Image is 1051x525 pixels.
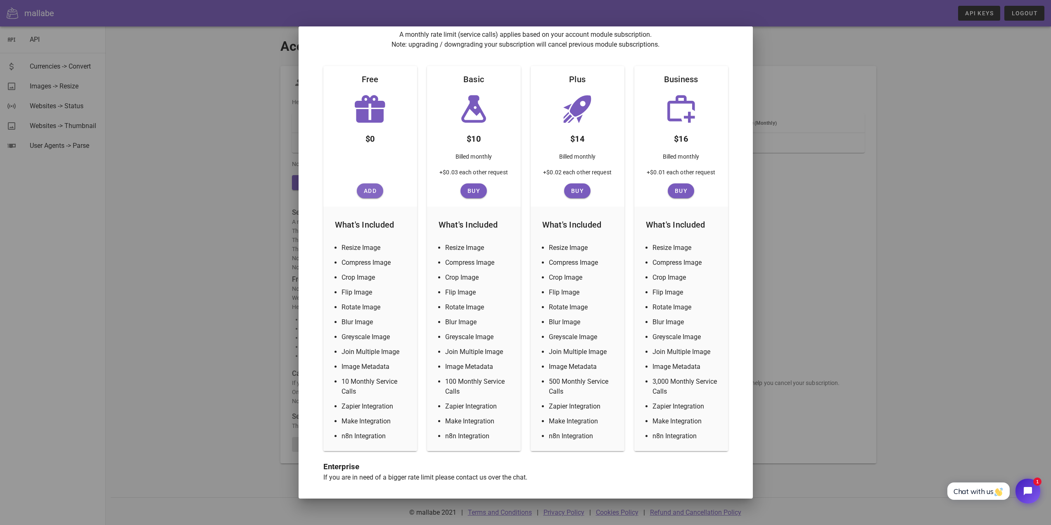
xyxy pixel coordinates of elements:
[652,332,720,342] li: Greyscale Image
[657,66,705,93] div: Business
[449,149,498,168] div: Billed monthly
[652,258,720,268] li: Compress Image
[342,287,409,297] li: Flip Image
[445,377,512,397] li: 100 Monthly Service Calls
[536,211,619,238] div: What's Included
[652,377,720,397] li: 3,000 Monthly Service Calls
[652,243,720,253] li: Resize Image
[549,287,616,297] li: Flip Image
[445,243,512,253] li: Resize Image
[342,302,409,312] li: Rotate Image
[549,258,616,268] li: Compress Image
[652,273,720,283] li: Crop Image
[445,273,512,283] li: Crop Image
[328,211,412,238] div: What's Included
[342,362,409,372] li: Image Metadata
[652,317,720,327] li: Blur Image
[342,431,409,441] li: n8n Integration
[652,302,720,312] li: Rotate Image
[342,258,409,268] li: Compress Image
[549,347,616,357] li: Join Multiple Image
[342,416,409,426] li: Make Integration
[460,183,487,198] button: Buy
[445,416,512,426] li: Make Integration
[549,332,616,342] li: Greyscale Image
[652,287,720,297] li: Flip Image
[549,317,616,327] li: Blur Image
[564,126,591,149] div: $14
[652,416,720,426] li: Make Integration
[342,332,409,342] li: Greyscale Image
[342,401,409,411] li: Zapier Integration
[668,183,694,198] button: Buy
[342,317,409,327] li: Blur Image
[549,401,616,411] li: Zapier Integration
[323,473,728,482] p: If you are in need of a bigger rate limit please contact us over the chat.
[549,243,616,253] li: Resize Image
[445,332,512,342] li: Greyscale Image
[355,66,385,93] div: Free
[445,258,512,268] li: Compress Image
[445,317,512,327] li: Blur Image
[652,401,720,411] li: Zapier Integration
[342,273,409,283] li: Crop Image
[549,416,616,426] li: Make Integration
[549,273,616,283] li: Crop Image
[549,302,616,312] li: Rotate Image
[445,362,512,372] li: Image Metadata
[667,126,695,149] div: $16
[938,472,1047,511] iframe: Tidio Chat
[671,188,691,194] span: Buy
[433,168,515,183] div: +$0.03 each other request
[549,377,616,397] li: 500 Monthly Service Calls
[567,188,587,194] span: Buy
[562,66,592,93] div: Plus
[359,126,382,149] div: $0
[656,149,706,168] div: Billed monthly
[360,188,380,194] span: Add
[445,401,512,411] li: Zapier Integration
[652,431,720,441] li: n8n Integration
[445,287,512,297] li: Flip Image
[464,188,484,194] span: Buy
[460,126,487,149] div: $10
[536,168,618,183] div: +$0.02 each other request
[652,347,720,357] li: Join Multiple Image
[564,183,591,198] button: Buy
[323,30,728,50] p: A monthly rate limit (service calls) applies based on your account module subscription. Note: upg...
[445,347,512,357] li: Join Multiple Image
[342,243,409,253] li: Resize Image
[549,362,616,372] li: Image Metadata
[357,183,383,198] button: Add
[445,431,512,441] li: n8n Integration
[457,66,491,93] div: Basic
[652,362,720,372] li: Image Metadata
[553,149,602,168] div: Billed monthly
[639,211,723,238] div: What's Included
[323,461,728,473] h3: Enterprise
[342,377,409,397] li: 10 Monthly Service Calls
[432,211,516,238] div: What's Included
[549,431,616,441] li: n8n Integration
[640,168,722,183] div: +$0.01 each other request
[342,347,409,357] li: Join Multiple Image
[445,302,512,312] li: Rotate Image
